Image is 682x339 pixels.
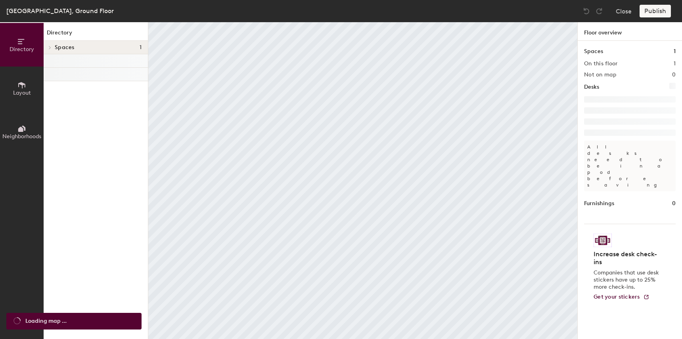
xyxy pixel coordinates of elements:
p: All desks need to be in a pod before saving [584,141,676,191]
img: Sticker logo [594,234,612,247]
span: Layout [13,90,31,96]
h1: Desks [584,83,599,91]
canvas: Map [148,22,577,339]
p: Companies that use desk stickers have up to 25% more check-ins. [594,269,661,291]
span: Loading map ... [25,317,67,326]
div: [GEOGRAPHIC_DATA], Ground Floor [6,6,114,16]
h2: On this floor [584,61,618,67]
span: Spaces [55,44,75,51]
img: Undo [582,7,590,15]
h1: Directory [44,29,148,41]
a: Get your stickers [594,294,649,301]
span: Directory [10,46,34,53]
h1: Floor overview [578,22,682,41]
h1: Spaces [584,47,603,56]
h2: Not on map [584,72,616,78]
span: Get your stickers [594,293,640,300]
h2: 0 [672,72,676,78]
h1: 1 [674,47,676,56]
button: Close [616,5,632,17]
span: 1 [140,44,142,51]
h2: 1 [674,61,676,67]
h1: Furnishings [584,199,614,208]
h4: Increase desk check-ins [594,250,661,266]
span: Neighborhoods [2,133,41,140]
img: Redo [595,7,603,15]
h1: 0 [672,199,676,208]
